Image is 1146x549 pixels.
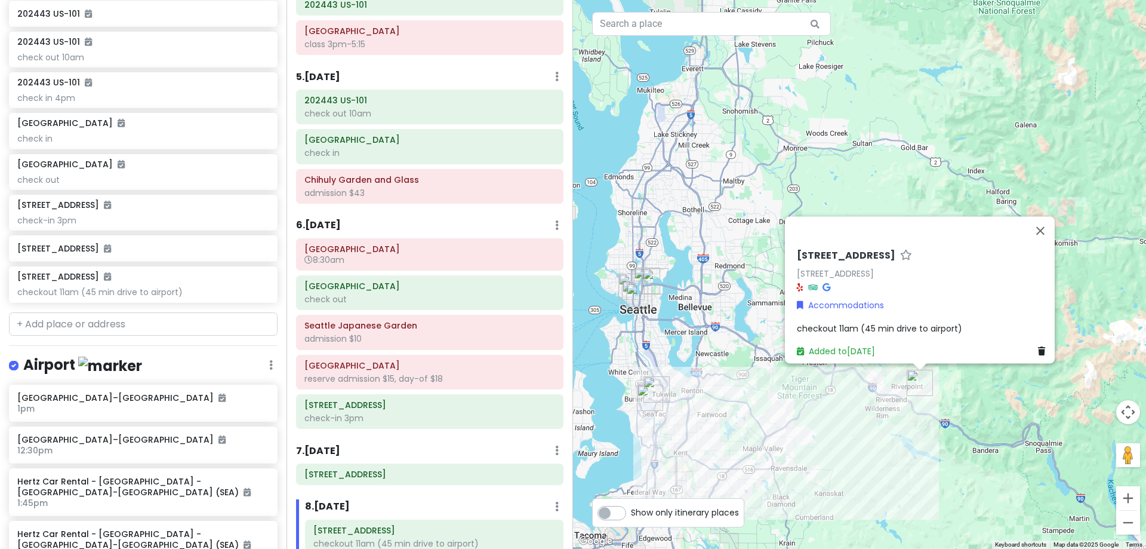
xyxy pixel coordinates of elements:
h6: Pike Place Market [304,244,555,254]
button: Keyboard shortcuts [995,541,1046,549]
h6: [STREET_ADDRESS] [17,200,111,210]
button: Drag Pegman onto the map to open Street View [1116,443,1140,467]
h6: 49010 SE Middle Fork Rd [313,525,555,536]
h6: [GEOGRAPHIC_DATA] [17,118,125,128]
i: Added to itinerary [104,201,111,209]
i: Added to itinerary [104,272,111,281]
div: reserve admission $15, day-of $18 [304,373,555,384]
span: Map data ©2025 Google [1053,541,1119,548]
a: Accommodations [797,299,884,312]
h6: 6 . [DATE] [296,219,341,232]
i: Added to itinerary [118,160,125,168]
h6: Seattle Japanese Garden [304,320,555,331]
h6: 202443 US-101 [17,77,92,88]
a: Added to[DATE] [797,345,875,357]
div: checkout 11am (45 min drive to airport) [17,287,269,297]
h6: 49010 SE Middle Fork Rd [304,469,555,480]
div: check in [17,133,269,144]
img: Google [576,533,615,549]
button: Zoom out [1116,511,1140,535]
h6: 7 . [DATE] [296,445,340,458]
div: Seattle [621,278,657,314]
div: Seattle Asian Art Museum [629,263,665,299]
div: admission $43 [304,188,555,198]
i: Added to itinerary [218,435,226,444]
div: Chihuly Garden and Glass [614,269,649,305]
button: Zoom in [1116,486,1140,510]
div: admission $10 [304,333,555,344]
i: Added to itinerary [104,244,111,253]
i: Added to itinerary [85,10,92,18]
span: 1:45pm [17,497,48,509]
h6: 202443 US-101 [17,8,269,19]
i: Added to itinerary [118,119,125,127]
h6: Hertz Car Rental - [GEOGRAPHIC_DATA] - [GEOGRAPHIC_DATA]-[GEOGRAPHIC_DATA] (SEA) [17,476,269,498]
span: 1pm [17,403,35,415]
h6: [STREET_ADDRESS] [17,243,269,254]
a: Open this area in Google Maps (opens a new window) [576,533,615,549]
span: 8:30am [304,254,344,266]
div: 49010 SE Middle Fork Rd [902,365,938,401]
input: Search a place [592,12,831,36]
h4: Airport [23,355,142,375]
h6: [GEOGRAPHIC_DATA]–[GEOGRAPHIC_DATA] [17,434,269,445]
div: check-in 3pm [304,413,555,424]
div: checkout 11am (45 min drive to airport) [313,538,555,549]
i: Tripadvisor [808,283,818,292]
div: check in [304,148,555,158]
button: Map camera controls [1116,400,1140,424]
h6: 202443 US-101 [304,95,555,106]
div: Pike Place Market [617,276,653,312]
span: checkout 11am (45 min drive to airport) [797,323,962,335]
span: 12:30pm [17,444,53,456]
i: Google Maps [822,283,830,292]
div: check-in 3pm [17,215,269,226]
h6: [STREET_ADDRESS] [17,271,111,282]
div: Hertz Car Rental - Seatac - Seattle-tacoma International Airport (SEA) [639,372,674,407]
i: Added to itinerary [244,488,251,496]
div: check in 4pm [17,93,269,103]
h6: [STREET_ADDRESS] [797,250,895,262]
h6: Harvard University [304,26,555,36]
div: check out 10am [304,108,555,119]
i: Added to itinerary [244,541,251,549]
span: Show only itinerary places [631,506,739,519]
h6: Chihuly Garden and Glass [304,174,555,185]
div: check out [304,294,555,305]
h6: 202443 US-101 [17,36,92,47]
h6: Seattle [304,134,555,145]
h6: 49010 SE Middle Fork Rd [304,400,555,410]
h6: Seattle [304,281,555,292]
div: check out [17,174,269,185]
i: Added to itinerary [85,78,92,87]
h6: 5 . [DATE] [296,71,340,84]
a: Terms (opens in new tab) [1126,541,1142,548]
a: Delete place [1038,345,1050,358]
div: class 3pm-5:15 [304,39,555,50]
button: Close [1026,216,1055,245]
h6: 8 . [DATE] [305,501,350,513]
input: + Add place or address [9,312,278,336]
h6: Seattle Asian Art Museum [304,360,555,371]
div: check out 10am [17,52,269,63]
h6: [GEOGRAPHIC_DATA]–[GEOGRAPHIC_DATA] [17,392,269,403]
h6: [GEOGRAPHIC_DATA] [17,159,125,170]
div: Seattle Japanese Garden [637,263,673,299]
img: marker [78,357,142,375]
div: Seattle–Tacoma International Airport [632,380,668,416]
a: [STREET_ADDRESS] [797,268,874,280]
a: Star place [900,250,912,262]
i: Added to itinerary [218,394,226,402]
i: Added to itinerary [85,38,92,46]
